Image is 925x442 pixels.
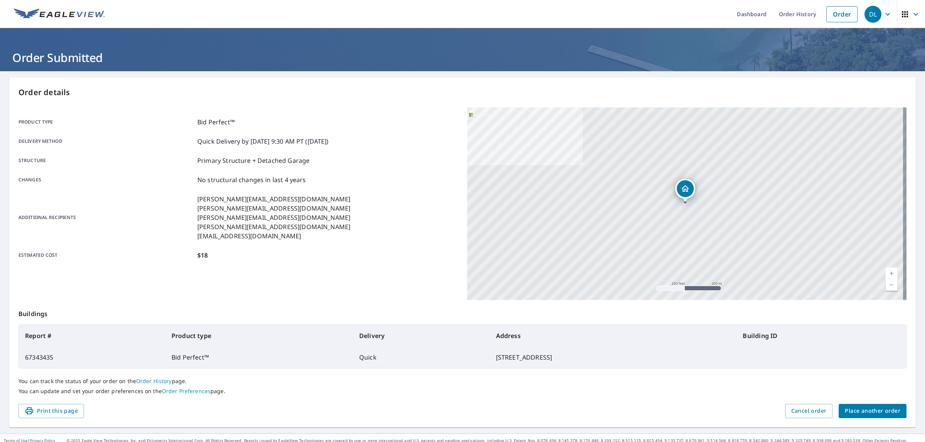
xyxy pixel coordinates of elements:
button: Place another order [839,404,906,418]
a: Current Level 17, Zoom Out [886,279,897,291]
p: [EMAIL_ADDRESS][DOMAIN_NAME] [197,231,350,241]
p: $18 [197,251,208,260]
p: Quick Delivery by [DATE] 9:30 AM PT ([DATE]) [197,137,329,146]
img: EV Logo [14,8,105,20]
p: You can track the status of your order on the page. [18,378,906,385]
p: You can update and set your order preferences on the page. [18,388,906,395]
h1: Order Submitted [9,50,916,65]
p: No structural changes in last 4 years [197,175,306,184]
th: Building ID [737,325,906,347]
span: Cancel order [791,406,827,416]
p: Structure [18,156,194,165]
span: Place another order [845,406,900,416]
p: Additional recipients [18,194,194,241]
th: Product type [165,325,353,347]
td: Quick [353,347,490,368]
p: Primary Structure + Detached Garage [197,156,309,165]
p: Changes [18,175,194,184]
p: [PERSON_NAME][EMAIL_ADDRESS][DOMAIN_NAME] [197,213,350,222]
p: Bid Perfect™ [197,117,235,127]
p: [PERSON_NAME][EMAIL_ADDRESS][DOMAIN_NAME] [197,194,350,204]
p: [PERSON_NAME][EMAIL_ADDRESS][DOMAIN_NAME] [197,204,350,213]
button: Print this page [18,404,84,418]
div: Dropped pin, building 1, Residential property, 3315 Seffner Dr Holiday, FL 34691 [675,179,695,203]
p: Buildings [18,300,906,325]
p: Delivery method [18,137,194,146]
p: [PERSON_NAME][EMAIL_ADDRESS][DOMAIN_NAME] [197,222,350,231]
span: Print this page [25,406,78,416]
a: Order Preferences [162,387,210,395]
p: Estimated cost [18,251,194,260]
th: Address [490,325,737,347]
button: Cancel order [785,404,833,418]
p: Product type [18,117,194,127]
a: Order History [136,377,172,385]
p: Order details [18,87,906,98]
a: Order [826,6,858,22]
div: DL [864,6,881,23]
th: Report # [19,325,165,347]
th: Delivery [353,325,490,347]
a: Current Level 17, Zoom In [886,268,897,279]
td: [STREET_ADDRESS] [490,347,737,368]
td: Bid Perfect™ [165,347,353,368]
td: 67343435 [19,347,165,368]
